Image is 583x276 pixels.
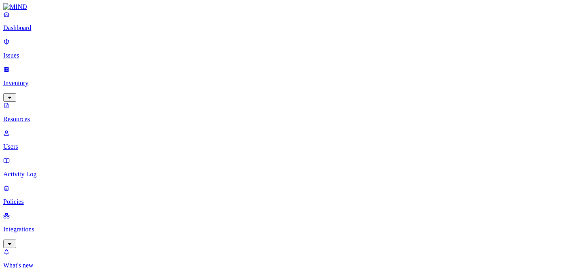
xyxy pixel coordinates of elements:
[3,129,580,150] a: Users
[3,212,580,247] a: Integrations
[3,248,580,269] a: What's new
[3,24,580,32] p: Dashboard
[3,38,580,59] a: Issues
[3,102,580,123] a: Resources
[3,116,580,123] p: Resources
[3,143,580,150] p: Users
[3,79,580,87] p: Inventory
[3,198,580,205] p: Policies
[3,3,580,11] a: MIND
[3,52,580,59] p: Issues
[3,66,580,101] a: Inventory
[3,11,580,32] a: Dashboard
[3,262,580,269] p: What's new
[3,184,580,205] a: Policies
[3,226,580,233] p: Integrations
[3,3,27,11] img: MIND
[3,157,580,178] a: Activity Log
[3,171,580,178] p: Activity Log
